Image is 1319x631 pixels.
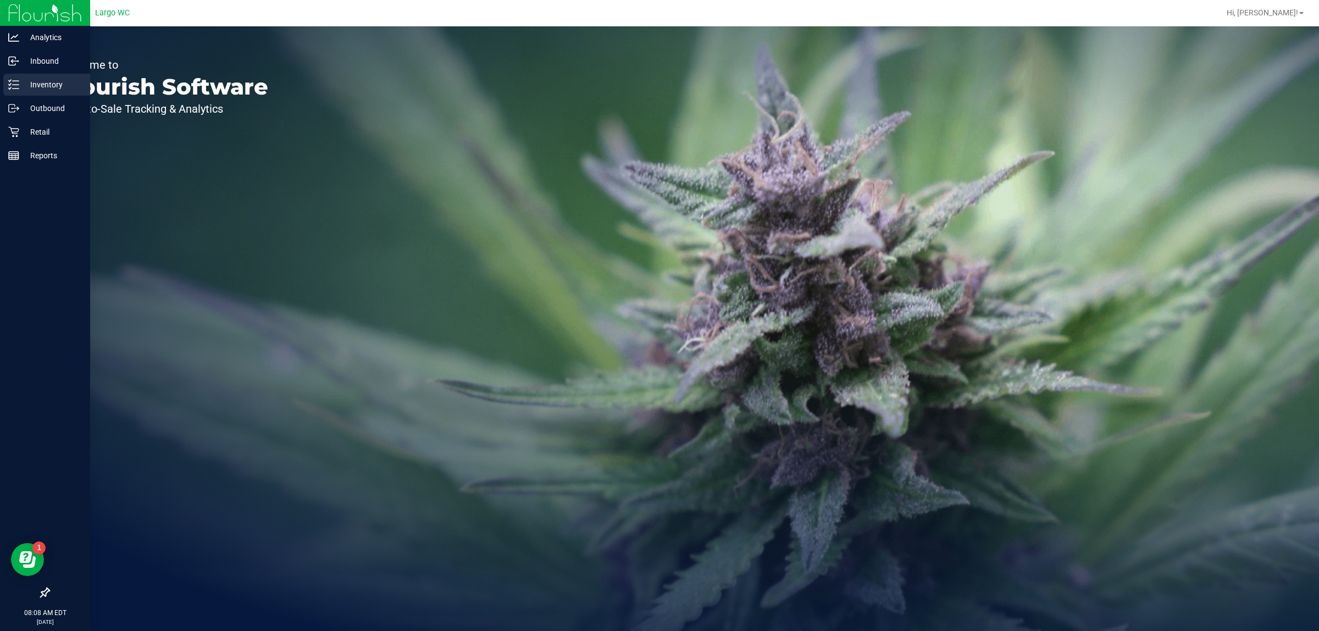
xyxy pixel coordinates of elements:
inline-svg: Reports [8,150,19,161]
iframe: Resource center [11,543,44,576]
p: Inventory [19,78,85,91]
p: Outbound [19,102,85,115]
p: Welcome to [59,59,268,70]
inline-svg: Inbound [8,56,19,67]
inline-svg: Retail [8,126,19,137]
iframe: Resource center unread badge [32,541,46,555]
p: Analytics [19,31,85,44]
p: Reports [19,149,85,162]
p: Inbound [19,54,85,68]
inline-svg: Inventory [8,79,19,90]
p: Seed-to-Sale Tracking & Analytics [59,103,268,114]
inline-svg: Analytics [8,32,19,43]
p: Retail [19,125,85,139]
span: Hi, [PERSON_NAME]! [1227,8,1298,17]
p: Flourish Software [59,76,268,98]
p: [DATE] [5,618,85,626]
inline-svg: Outbound [8,103,19,114]
p: 08:08 AM EDT [5,608,85,618]
span: Largo WC [95,8,130,18]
